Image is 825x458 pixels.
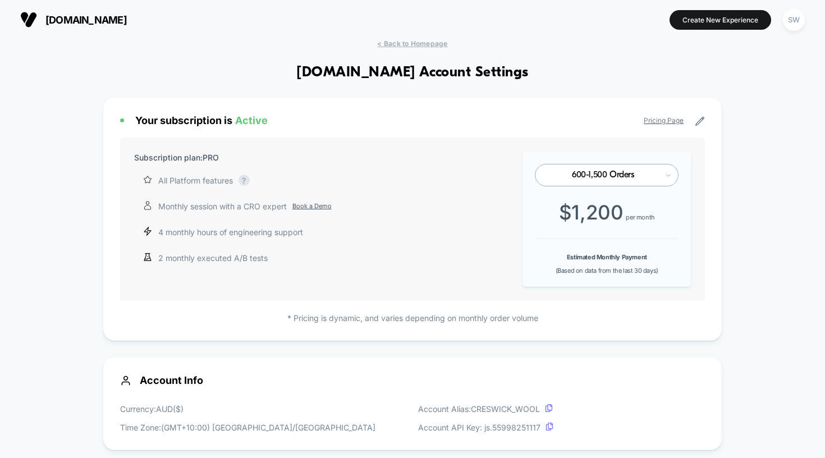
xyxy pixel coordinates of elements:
[17,11,130,29] button: [DOMAIN_NAME]
[548,170,658,181] div: 600-1,500 Orders
[418,422,553,433] p: Account API Key: js. 55998251117
[783,9,805,31] div: SW
[45,14,127,26] span: [DOMAIN_NAME]
[644,116,684,125] a: Pricing Page
[670,10,771,30] button: Create New Experience
[567,253,647,261] b: Estimated Monthly Payment
[559,200,624,224] span: $ 1,200
[20,11,37,28] img: Visually logo
[120,374,705,386] span: Account Info
[120,312,705,324] p: * Pricing is dynamic, and varies depending on monthly order volume
[780,8,808,31] button: SW
[626,213,654,221] span: per month
[292,201,332,211] a: Book a Demo
[296,65,528,81] h1: [DOMAIN_NAME] Account Settings
[418,403,553,415] p: Account Alias: CRESWICK_WOOL
[556,267,658,274] span: (Based on data from the last 30 days)
[377,39,447,48] span: < Back to Homepage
